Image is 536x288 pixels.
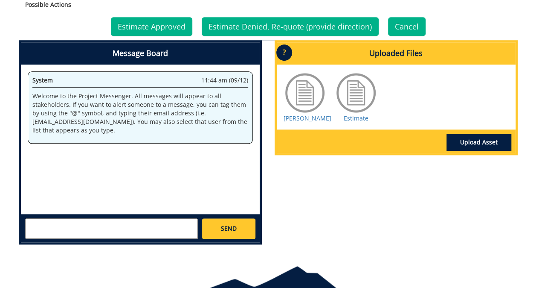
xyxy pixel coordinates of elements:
h4: Uploaded Files [277,42,516,65]
a: Estimate Approved [111,17,192,36]
a: SEND [202,218,255,239]
strong: Possible Actions [25,0,71,9]
textarea: messageToSend [25,218,198,239]
a: Upload Asset [446,134,511,151]
p: ? [276,44,292,61]
p: Welcome to the Project Messenger. All messages will appear to all stakeholders. If you want to al... [32,92,248,135]
a: Estimate Denied, Re-quote (provide direction) [202,17,379,36]
a: [PERSON_NAME] [284,114,331,122]
span: SEND [221,224,237,233]
a: Estimate [344,114,368,122]
a: Cancel [388,17,426,36]
span: 11:44 am (09/12) [201,76,248,85]
span: System [32,76,53,84]
h4: Message Board [21,42,260,65]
